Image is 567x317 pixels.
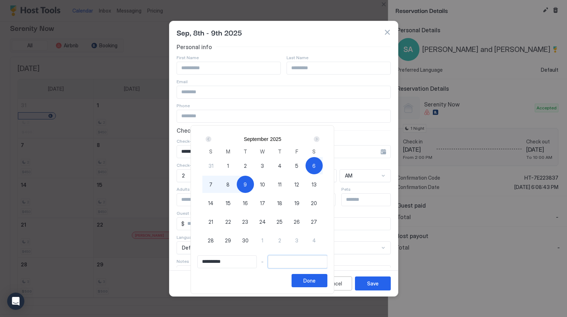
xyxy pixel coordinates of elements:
button: 17 [254,194,271,212]
span: 3 [261,162,264,170]
button: 22 [220,213,237,230]
button: 10 [254,176,271,193]
button: 2025 [270,136,281,142]
span: 10 [260,181,265,188]
span: - [261,259,264,265]
button: 26 [288,213,306,230]
button: 2 [271,232,288,249]
button: Done [292,274,327,287]
span: 17 [260,199,265,207]
button: 5 [288,157,306,174]
button: 21 [202,213,220,230]
span: 6 [312,162,316,170]
button: 29 [220,232,237,249]
span: S [312,148,316,155]
button: 2 [237,157,254,174]
div: Done [303,277,316,284]
span: 1 [261,237,263,244]
span: 12 [294,181,299,188]
span: 9 [244,181,247,188]
span: 19 [294,199,299,207]
button: 28 [202,232,220,249]
span: 4 [278,162,282,170]
button: 7 [202,176,220,193]
button: 30 [237,232,254,249]
button: 11 [271,176,288,193]
span: 11 [278,181,282,188]
button: 3 [288,232,306,249]
button: 16 [237,194,254,212]
span: 15 [226,199,231,207]
button: 19 [288,194,306,212]
button: 1 [254,232,271,249]
button: Prev [204,135,214,143]
button: 18 [271,194,288,212]
span: W [260,148,265,155]
button: 13 [306,176,323,193]
span: 23 [242,218,248,226]
button: 14 [202,194,220,212]
span: F [295,148,298,155]
button: 3 [254,157,271,174]
button: 4 [306,232,323,249]
span: 26 [294,218,300,226]
span: 7 [209,181,212,188]
span: 4 [312,237,316,244]
span: 1 [227,162,229,170]
span: 27 [311,218,317,226]
button: 6 [306,157,323,174]
button: 24 [254,213,271,230]
button: 20 [306,194,323,212]
button: 15 [220,194,237,212]
span: 31 [208,162,213,170]
div: Open Intercom Messenger [7,293,24,310]
button: 31 [202,157,220,174]
span: 21 [208,218,213,226]
span: 14 [208,199,213,207]
span: 25 [277,218,283,226]
span: 16 [243,199,248,207]
span: 2 [278,237,281,244]
button: 12 [288,176,306,193]
input: Input Field [198,256,256,268]
span: 5 [295,162,298,170]
span: 3 [295,237,298,244]
span: S [209,148,212,155]
span: 20 [311,199,317,207]
button: 25 [271,213,288,230]
button: 4 [271,157,288,174]
span: 28 [208,237,214,244]
button: Next [311,135,321,143]
span: 24 [259,218,266,226]
span: T [244,148,247,155]
span: 29 [225,237,231,244]
button: 9 [237,176,254,193]
button: 8 [220,176,237,193]
span: 22 [225,218,231,226]
span: 18 [277,199,282,207]
button: 23 [237,213,254,230]
span: 13 [312,181,317,188]
span: 2 [244,162,247,170]
span: T [278,148,282,155]
button: 1 [220,157,237,174]
span: 8 [226,181,230,188]
span: M [226,148,230,155]
button: 27 [306,213,323,230]
span: 30 [242,237,249,244]
button: September [244,136,268,142]
input: Input Field [268,256,327,268]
